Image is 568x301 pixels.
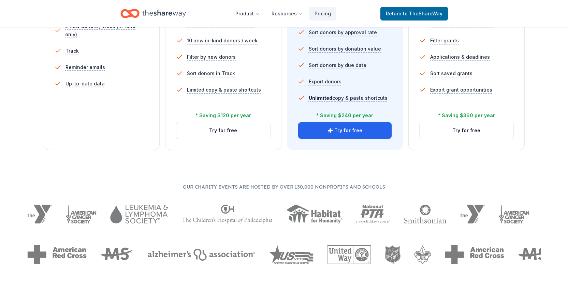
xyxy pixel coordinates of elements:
span: Up-to-date data [65,80,105,88]
nav: Main [230,5,336,22]
span: Track [65,47,79,55]
span: Sort saved grants [430,69,472,78]
img: Smithsonian [404,205,447,223]
span: Sort donors by approval rate [309,28,377,37]
img: Leukemia & Lymphoma Society [110,205,168,223]
span: copy & paste shortcuts [309,95,388,101]
img: YMCA [27,205,52,223]
img: MS [518,245,551,264]
span: Reminder emails [65,63,105,71]
button: Try for free [176,122,270,139]
img: American Cancer Society [499,205,530,223]
img: Alzheimers Association [147,249,255,261]
span: Return [386,10,442,18]
span: Sort donors in Track [187,69,235,78]
img: Boy Scouts of America [414,245,431,264]
img: United Way [327,245,371,264]
span: Export donors [309,78,341,86]
img: American Red Cross [445,245,504,264]
img: American Red Cross [27,245,87,264]
span: to TheShareWay [403,11,442,16]
p: Our charity events are hosted by over 130,000 nonprofits and schools [27,183,541,191]
button: Resources [266,7,308,20]
span: Export grant opportunities [430,86,492,94]
img: National PTA [356,205,391,223]
img: The Children's Hospital of Philadelphia [182,205,273,223]
span: 2 new donors / week (in-kind only) [65,22,149,39]
img: MS [100,245,134,264]
span: Filter by new donors [187,53,236,61]
img: US Vets [269,245,314,264]
button: Product [230,7,265,20]
div: * Saving $240 per year [316,111,373,120]
span: Unlimited [309,95,332,101]
span: 10 new in-kind donors / week [187,37,258,45]
button: Try for free [420,122,513,139]
span: Filter grants [430,37,459,45]
a: Returnto TheShareWay [380,7,448,20]
img: Habitat for Humanity [286,205,343,223]
img: American Cancer Society [66,205,97,223]
span: Sort donors by donation value [309,45,381,53]
span: Sort donors by due date [309,61,366,69]
a: Home [120,5,186,22]
div: * Saving $360 per year [438,111,495,120]
img: The Salvation Army [385,245,401,264]
img: YMCA [460,205,485,223]
div: * Saving $120 per year [195,111,251,120]
a: Pricing [309,7,336,20]
button: Try for free [298,122,392,139]
span: Limited copy & paste shortcuts [187,86,261,94]
span: Applications & deadlines [430,53,490,61]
